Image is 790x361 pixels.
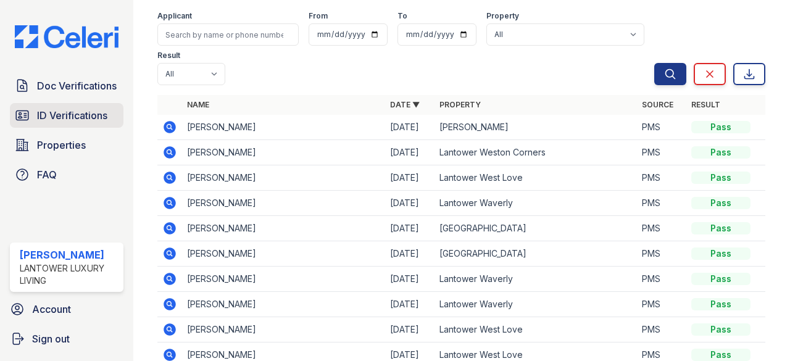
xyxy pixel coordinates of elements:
a: Properties [10,133,123,157]
td: [DATE] [385,216,434,241]
td: [PERSON_NAME] [182,165,385,191]
span: Account [32,302,71,317]
td: PMS [637,140,686,165]
td: [DATE] [385,241,434,267]
td: PMS [637,191,686,216]
td: [PERSON_NAME] [434,115,637,140]
label: Applicant [157,11,192,21]
div: Pass [691,298,750,310]
td: [PERSON_NAME] [182,140,385,165]
label: To [397,11,407,21]
td: [DATE] [385,317,434,342]
a: FAQ [10,162,123,187]
td: PMS [637,241,686,267]
td: [PERSON_NAME] [182,317,385,342]
td: [PERSON_NAME] [182,115,385,140]
td: PMS [637,317,686,342]
td: Lantower West Love [434,317,637,342]
span: Sign out [32,331,70,346]
a: Account [5,297,128,322]
div: Pass [691,146,750,159]
div: Pass [691,247,750,260]
td: PMS [637,115,686,140]
label: From [309,11,328,21]
span: ID Verifications [37,108,107,123]
td: Lantower Waverly [434,191,637,216]
div: Pass [691,121,750,133]
td: [GEOGRAPHIC_DATA] [434,241,637,267]
div: [PERSON_NAME] [20,247,118,262]
td: PMS [637,267,686,292]
td: [DATE] [385,165,434,191]
div: Pass [691,349,750,361]
a: ID Verifications [10,103,123,128]
div: Pass [691,323,750,336]
a: Source [642,100,673,109]
a: Property [439,100,481,109]
div: Pass [691,222,750,234]
a: Result [691,100,720,109]
td: [DATE] [385,267,434,292]
td: [DATE] [385,140,434,165]
a: Name [187,100,209,109]
a: Doc Verifications [10,73,123,98]
td: [DATE] [385,292,434,317]
td: Lantower Waverly [434,292,637,317]
img: CE_Logo_Blue-a8612792a0a2168367f1c8372b55b34899dd931a85d93a1a3d3e32e68fde9ad4.png [5,25,128,49]
a: Sign out [5,326,128,351]
a: Date ▼ [390,100,420,109]
td: [PERSON_NAME] [182,241,385,267]
span: Properties [37,138,86,152]
td: Lantower West Love [434,165,637,191]
td: [DATE] [385,115,434,140]
td: [PERSON_NAME] [182,216,385,241]
td: [DATE] [385,191,434,216]
td: PMS [637,292,686,317]
div: Pass [691,172,750,184]
label: Result [157,51,180,60]
td: [GEOGRAPHIC_DATA] [434,216,637,241]
div: Pass [691,273,750,285]
input: Search by name or phone number [157,23,299,46]
td: [PERSON_NAME] [182,267,385,292]
span: FAQ [37,167,57,182]
td: PMS [637,165,686,191]
span: Doc Verifications [37,78,117,93]
td: [PERSON_NAME] [182,191,385,216]
td: PMS [637,216,686,241]
label: Property [486,11,519,21]
div: Pass [691,197,750,209]
td: Lantower Weston Corners [434,140,637,165]
div: Lantower Luxury Living [20,262,118,287]
td: [PERSON_NAME] [182,292,385,317]
td: Lantower Waverly [434,267,637,292]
